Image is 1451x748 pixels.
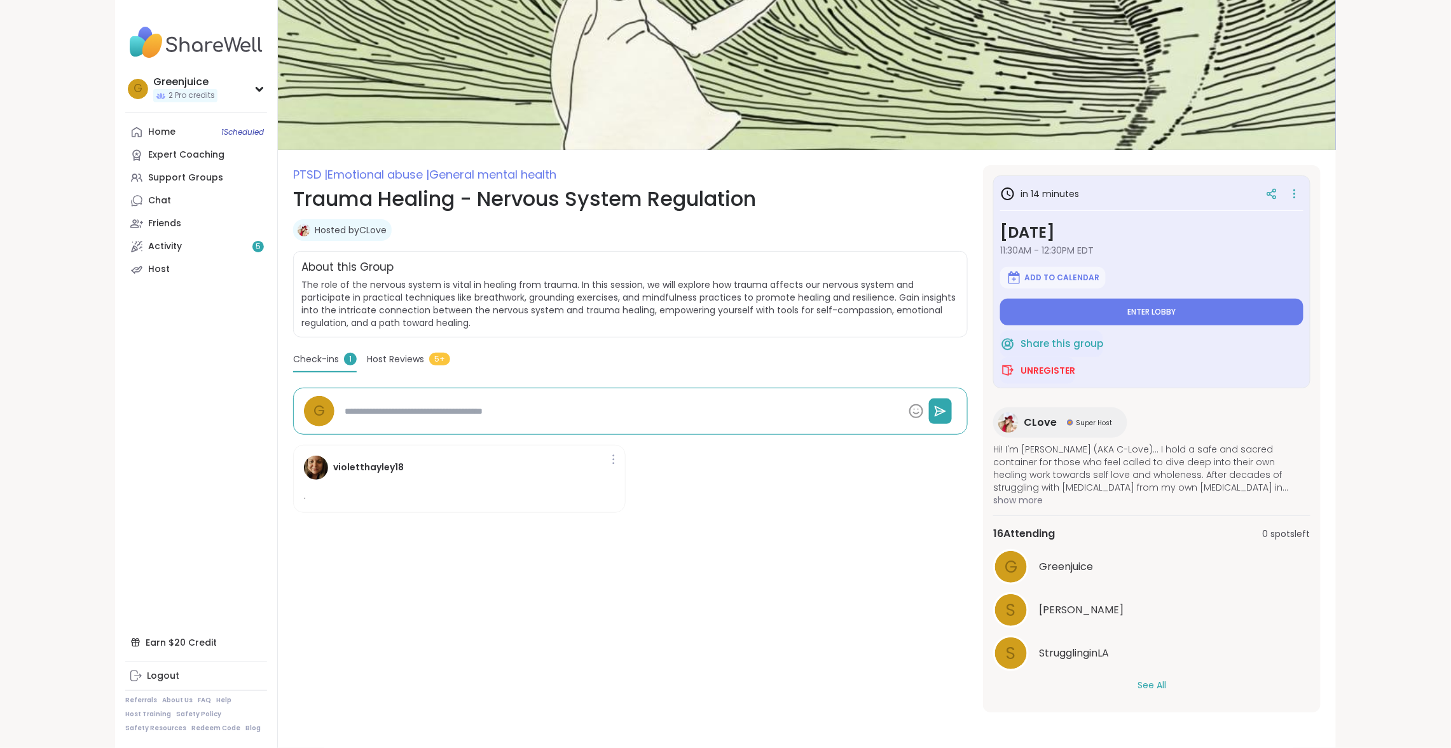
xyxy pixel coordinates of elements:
[298,224,310,236] img: CLove
[125,665,267,688] a: Logout
[301,259,394,276] h2: About this Group
[1000,221,1303,244] h3: [DATE]
[1021,364,1075,377] span: Unregister
[1000,363,1015,378] img: ShareWell Logomark
[1039,602,1124,618] span: Shonda
[429,353,450,365] span: 5+
[1039,559,1093,575] span: Greenjuice
[301,278,959,329] span: The role of the nervous system is vital in healing from trauma. In this session, we will explore ...
[125,724,186,733] a: Safety Resources
[993,407,1127,438] a: CLoveCLoveSuper HostSuper Host
[1076,418,1112,428] span: Super Host
[304,490,306,503] p: .
[162,696,193,705] a: About Us
[153,75,217,89] div: Greenjuice
[256,241,261,252] span: 5
[148,126,175,139] div: Home
[1000,336,1015,351] img: ShareWell Logomark
[998,412,1019,433] img: CLove
[313,400,325,422] span: G
[125,20,267,65] img: ShareWell Nav Logo
[125,258,267,281] a: Host
[333,461,404,474] h4: violetthayley18
[221,127,264,137] span: 1 Scheduled
[367,353,424,366] span: Host Reviews
[125,631,267,654] div: Earn $20 Credit
[1128,307,1176,317] span: Enter lobby
[147,670,179,683] div: Logout
[191,724,240,733] a: Redeem Code
[125,710,171,719] a: Host Training
[1000,186,1079,201] h3: in 14 minutes
[1007,270,1022,285] img: ShareWell Logomark
[1138,679,1166,692] button: See All
[1263,527,1310,541] span: 0 spots left
[304,456,328,480] img: violetthayley18
[993,443,1310,494] span: Hi! I'm [PERSON_NAME] (AKA C-Love)... I hold a safe and sacred container for those who feel calle...
[993,592,1310,628] a: S[PERSON_NAME]
[125,144,267,167] a: Expert Coaching
[1007,598,1016,623] span: S
[344,353,357,365] span: 1
[1000,357,1075,384] button: Unregister
[125,696,157,705] a: Referrals
[327,167,429,182] span: Emotional abuse |
[125,212,267,235] a: Friends
[148,263,170,276] div: Host
[1021,337,1103,351] span: Share this group
[1024,415,1057,430] span: CLove
[293,167,327,182] span: PTSD |
[1000,244,1303,257] span: 11:30AM - 12:30PM EDT
[1000,299,1303,325] button: Enter lobby
[1067,419,1073,426] img: Super Host
[134,81,142,97] span: G
[1000,267,1106,289] button: Add to Calendar
[148,240,182,253] div: Activity
[1024,273,1099,283] span: Add to Calendar
[148,217,181,230] div: Friends
[198,696,211,705] a: FAQ
[993,636,1310,671] a: SStrugglinginLA
[148,172,223,184] div: Support Groups
[125,189,267,212] a: Chat
[148,194,171,207] div: Chat
[148,149,224,161] div: Expert Coaching
[429,167,556,182] span: General mental health
[1005,555,1017,580] span: G
[315,224,387,236] a: Hosted byCLove
[1007,641,1016,666] span: S
[1039,646,1109,661] span: StrugglinginLA
[125,235,267,258] a: Activity5
[993,526,1055,541] span: 16 Attending
[293,353,339,366] span: Check-ins
[125,167,267,189] a: Support Groups
[993,549,1310,585] a: GGreenjuice
[216,696,231,705] a: Help
[168,90,215,101] span: 2 Pro credits
[245,724,261,733] a: Blog
[993,494,1310,507] span: show more
[125,121,267,144] a: Home1Scheduled
[1000,330,1103,357] button: Share this group
[176,710,221,719] a: Safety Policy
[293,184,968,214] h1: Trauma Healing - Nervous System Regulation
